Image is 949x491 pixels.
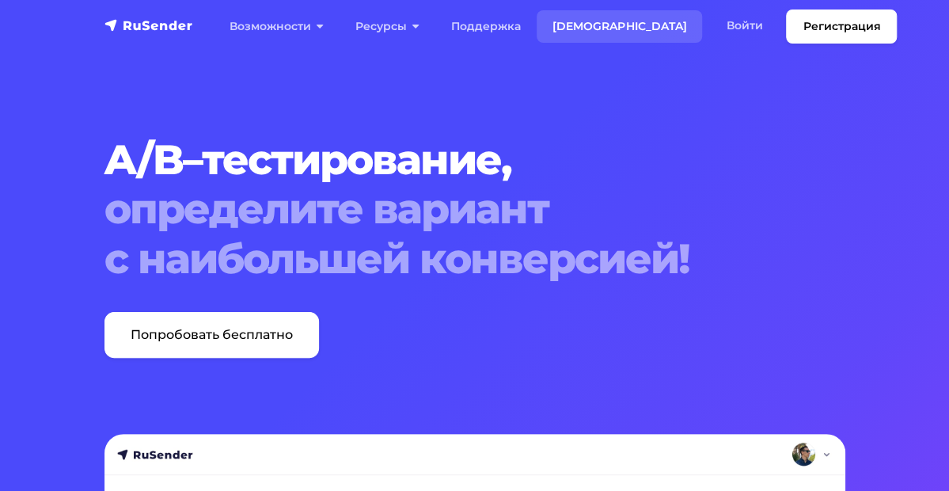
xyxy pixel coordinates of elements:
[104,312,319,358] a: Попробовать бесплатно
[340,10,435,43] a: Ресурсы
[104,17,193,33] img: RuSender
[104,135,845,284] h1: A/B–тестирование,
[537,10,702,43] a: [DEMOGRAPHIC_DATA]
[435,10,537,43] a: Поддержка
[214,10,340,43] a: Возможности
[786,10,897,44] a: Регистрация
[710,10,778,42] a: Войти
[104,185,845,284] span: определите вариант с наибольшей конверсией!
